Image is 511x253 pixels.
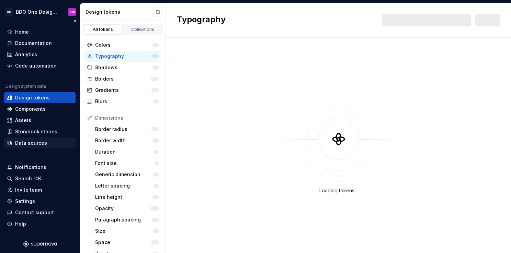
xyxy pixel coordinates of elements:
[84,85,161,96] a: Gradients
[84,73,161,84] a: Borders
[92,146,161,157] a: Duration
[15,117,31,124] div: Assets
[4,207,76,218] button: Contact support
[4,115,76,126] a: Assets
[177,14,226,26] h2: Typography
[15,140,47,146] div: Data sources
[356,116,511,253] iframe: User feedback survey
[92,226,161,237] a: Size
[15,94,50,101] div: Design tokens
[319,187,357,194] div: Loading tokens...
[4,184,76,195] a: Invite team
[4,38,76,49] a: Documentation
[5,8,13,16] div: BU
[1,4,78,19] button: BUBDO One Design SystemJM
[92,124,161,135] a: Border radius
[95,148,154,155] div: Duration
[4,26,76,37] a: Home
[15,51,37,58] div: Analytics
[92,214,161,225] a: Paragraph spacing
[84,62,161,73] a: Shadows
[95,171,153,178] div: Generic dimension
[95,216,152,223] div: Paragraph spacing
[95,126,151,133] div: Border radius
[4,126,76,137] a: Storybook stories
[95,53,151,60] div: Typography
[15,28,29,35] div: Home
[92,237,161,248] a: Space
[95,182,154,189] div: Letter spacing
[84,96,161,107] a: Blurs
[4,196,76,207] a: Settings
[15,106,46,112] div: Components
[15,186,42,193] div: Invite team
[95,41,152,48] div: Colors
[95,115,159,121] div: Dimensions
[4,92,76,103] a: Design tokens
[95,98,153,105] div: Blurs
[92,158,161,169] a: Font size
[95,228,153,234] div: Size
[95,64,152,71] div: Shadows
[95,194,152,201] div: Line height
[4,60,76,71] a: Code automation
[95,75,151,82] div: Borders
[92,169,161,180] a: Generic dimension
[15,128,57,135] div: Storybook stories
[84,51,161,62] a: Typography
[15,62,57,69] div: Code automation
[4,218,76,229] button: Help
[4,104,76,115] a: Components
[15,220,26,227] div: Help
[92,192,161,203] a: Line height
[15,175,41,182] div: Search ⌘K
[5,84,46,89] div: Design system data
[23,241,57,248] svg: Supernova Logo
[92,135,161,146] a: Border width
[95,239,151,246] div: Space
[15,164,46,171] div: Notifications
[4,49,76,60] a: Analytics
[15,198,35,205] div: Settings
[4,162,76,173] button: Notifications
[95,137,152,144] div: Border width
[95,87,151,94] div: Gradients
[70,16,80,26] button: Collapse sidebar
[126,27,160,32] div: Collections
[86,27,120,32] div: All tokens
[92,203,161,214] a: Opacity
[84,39,161,50] a: Colors
[4,137,76,148] a: Data sources
[92,180,161,191] a: Letter spacing
[4,173,76,184] button: Search ⌘K
[15,209,54,216] div: Contact support
[15,40,52,47] div: Documentation
[69,9,75,15] div: JM
[95,160,155,167] div: Font size
[95,205,150,212] div: Opacity
[16,9,60,15] div: BDO One Design System
[86,9,153,15] div: Design tokens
